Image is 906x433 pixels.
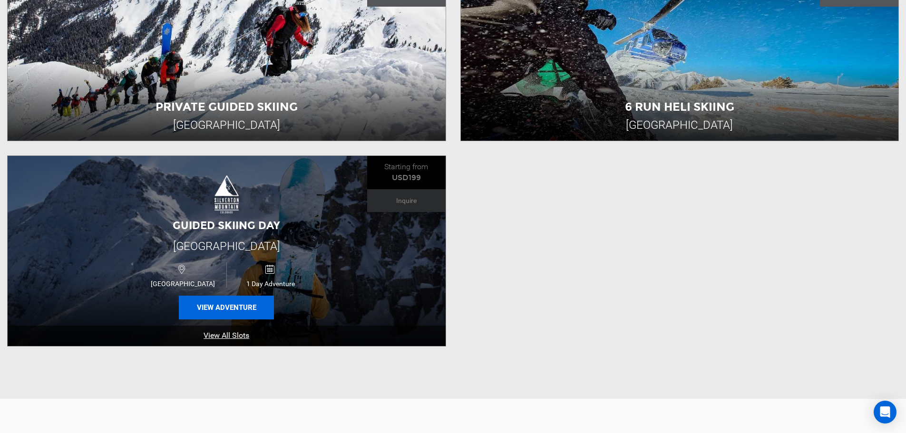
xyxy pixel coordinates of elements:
span: [GEOGRAPHIC_DATA] [139,280,226,288]
span: 1 Day Adventure [227,280,314,288]
div: Open Intercom Messenger [874,401,896,423]
span: Guided Skiing Day [173,219,280,232]
span: [GEOGRAPHIC_DATA] [173,240,280,253]
button: View Adventure [179,296,274,319]
a: View All Slots [8,326,446,346]
img: images [214,175,239,213]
